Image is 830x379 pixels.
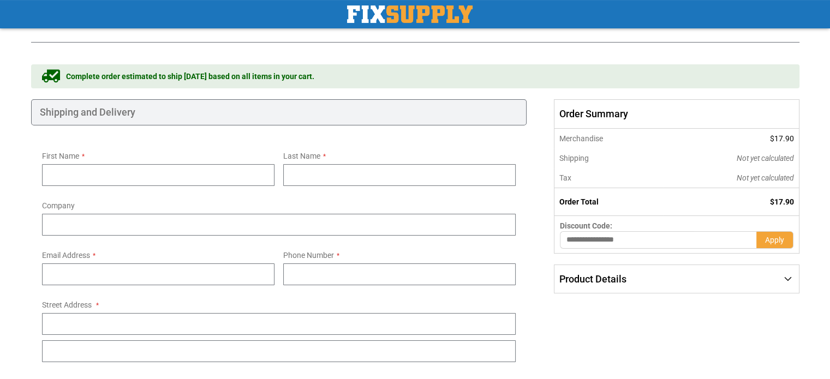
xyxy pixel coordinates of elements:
span: Apply [765,236,784,244]
span: First Name [42,152,79,160]
span: Product Details [559,273,626,285]
span: Street Address [42,300,92,309]
span: Complete order estimated to ship [DATE] based on all items in your cart. [66,71,314,82]
span: $17.90 [770,197,794,206]
span: Order Summary [554,99,799,129]
strong: Order Total [559,197,599,206]
span: Not yet calculated [737,154,794,163]
span: Email Address [42,251,90,260]
span: Not yet calculated [737,173,794,182]
span: Last Name [283,152,320,160]
button: Apply [756,231,793,249]
img: Fix Industrial Supply [347,5,473,23]
th: Merchandise [554,129,663,148]
div: Shipping and Delivery [31,99,527,125]
th: Tax [554,168,663,188]
span: Company [42,201,75,210]
span: Shipping [559,154,589,163]
span: Discount Code: [560,221,612,230]
a: store logo [347,5,473,23]
span: Phone Number [283,251,334,260]
span: $17.90 [770,134,794,143]
h1: Check Out [31,7,799,31]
